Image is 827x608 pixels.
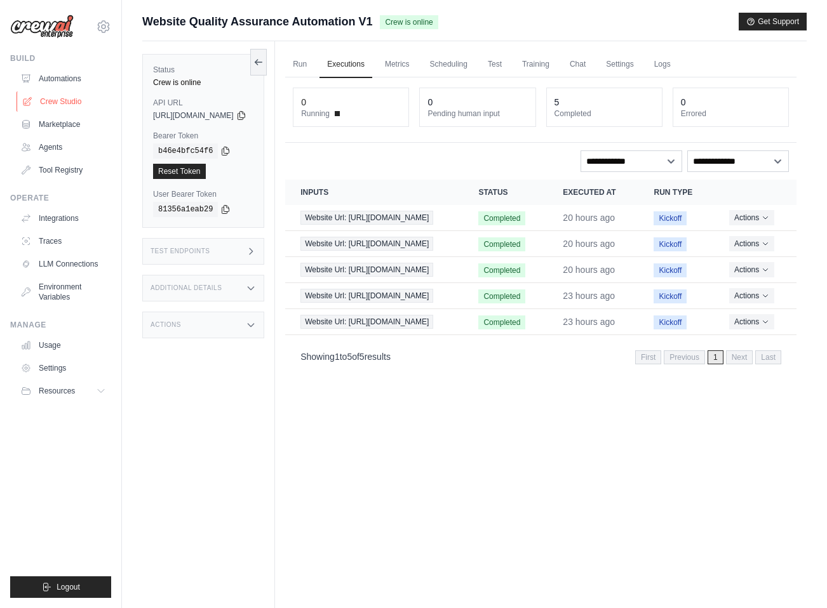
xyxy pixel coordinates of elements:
h3: Test Endpoints [151,248,210,255]
a: Marketplace [15,114,111,135]
a: Executions [319,51,372,78]
span: Logout [57,582,80,592]
a: View execution details for Website Url [300,211,448,225]
span: 5 [347,352,352,362]
span: 1 [708,350,723,364]
span: Kickoff [654,263,687,277]
label: User Bearer Token [153,189,253,199]
span: Resources [39,386,75,396]
time: August 21, 2025 at 16:44 EDT [563,213,615,223]
time: August 21, 2025 at 16:42 EDT [563,265,615,275]
th: Executed at [548,180,638,205]
h3: Actions [151,321,181,329]
span: Website Url: [URL][DOMAIN_NAME] [300,263,433,277]
span: Previous [664,350,705,364]
nav: Pagination [285,340,797,373]
dt: Pending human input [427,109,527,119]
div: Operate [10,193,111,203]
span: Kickoff [654,315,687,329]
a: Integrations [15,208,111,228]
a: Automations [15,69,111,89]
h3: Additional Details [151,284,222,292]
div: 0 [427,96,433,109]
a: Training [514,51,557,78]
a: Crew Studio [17,91,112,112]
span: Website Url: [URL][DOMAIN_NAME] [300,237,433,251]
span: Completed [478,263,525,277]
span: First [635,350,661,364]
code: b46e4bfc54f6 [153,143,218,159]
time: August 21, 2025 at 14:19 EDT [563,291,615,301]
a: View execution details for Website Url [300,315,448,329]
div: 0 [681,96,686,109]
div: Manage [10,320,111,330]
span: Completed [478,237,525,251]
code: 81356a1eab29 [153,202,218,217]
section: Crew executions table [285,180,797,373]
dt: Completed [555,109,654,119]
a: Chat [562,51,593,78]
span: 1 [335,352,340,362]
a: Run [285,51,314,78]
time: August 21, 2025 at 16:43 EDT [563,239,615,249]
span: Kickoff [654,289,687,303]
img: Logo [10,15,74,39]
a: View execution details for Website Url [300,263,448,277]
a: Reset Token [153,164,206,179]
th: Run Type [638,180,713,205]
button: Actions for execution [729,236,774,251]
div: Crew is online [153,77,253,88]
nav: Pagination [635,350,781,364]
label: API URL [153,98,253,108]
a: Logs [647,51,678,78]
span: Completed [478,211,525,225]
a: Usage [15,335,111,355]
div: 0 [301,96,306,109]
span: 5 [360,352,365,362]
a: Traces [15,231,111,251]
button: Actions for execution [729,314,774,329]
span: Website Url: [URL][DOMAIN_NAME] [300,211,433,225]
button: Actions for execution [729,288,774,303]
div: Build [10,53,111,63]
span: Last [755,350,781,364]
a: LLM Connections [15,254,111,274]
th: Status [463,180,548,205]
span: Completed [478,289,525,303]
span: Website Url: [URL][DOMAIN_NAME] [300,315,433,329]
dt: Errored [681,109,781,119]
div: 5 [555,96,560,109]
a: Settings [15,358,111,378]
button: Get Support [739,13,807,30]
a: Scheduling [422,51,475,78]
a: Agents [15,137,111,157]
a: View execution details for Website Url [300,237,448,251]
span: Website Quality Assurance Automation V1 [142,13,372,30]
a: Settings [598,51,641,78]
label: Status [153,65,253,75]
a: View execution details for Website Url [300,289,448,303]
p: Showing to of results [300,350,391,363]
span: Running [301,109,330,119]
a: Tool Registry [15,160,111,180]
span: Kickoff [654,211,687,225]
a: Environment Variables [15,277,111,307]
span: Kickoff [654,237,687,251]
button: Actions for execution [729,262,774,277]
span: Crew is online [380,15,438,29]
label: Bearer Token [153,131,253,141]
time: August 21, 2025 at 14:19 EDT [563,317,615,327]
a: Test [480,51,509,78]
span: Next [726,350,753,364]
a: Metrics [377,51,417,78]
button: Resources [15,381,111,401]
span: Website Url: [URL][DOMAIN_NAME] [300,289,433,303]
span: Completed [478,315,525,329]
th: Inputs [285,180,463,205]
button: Actions for execution [729,210,774,225]
span: [URL][DOMAIN_NAME] [153,110,234,121]
button: Logout [10,576,111,598]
